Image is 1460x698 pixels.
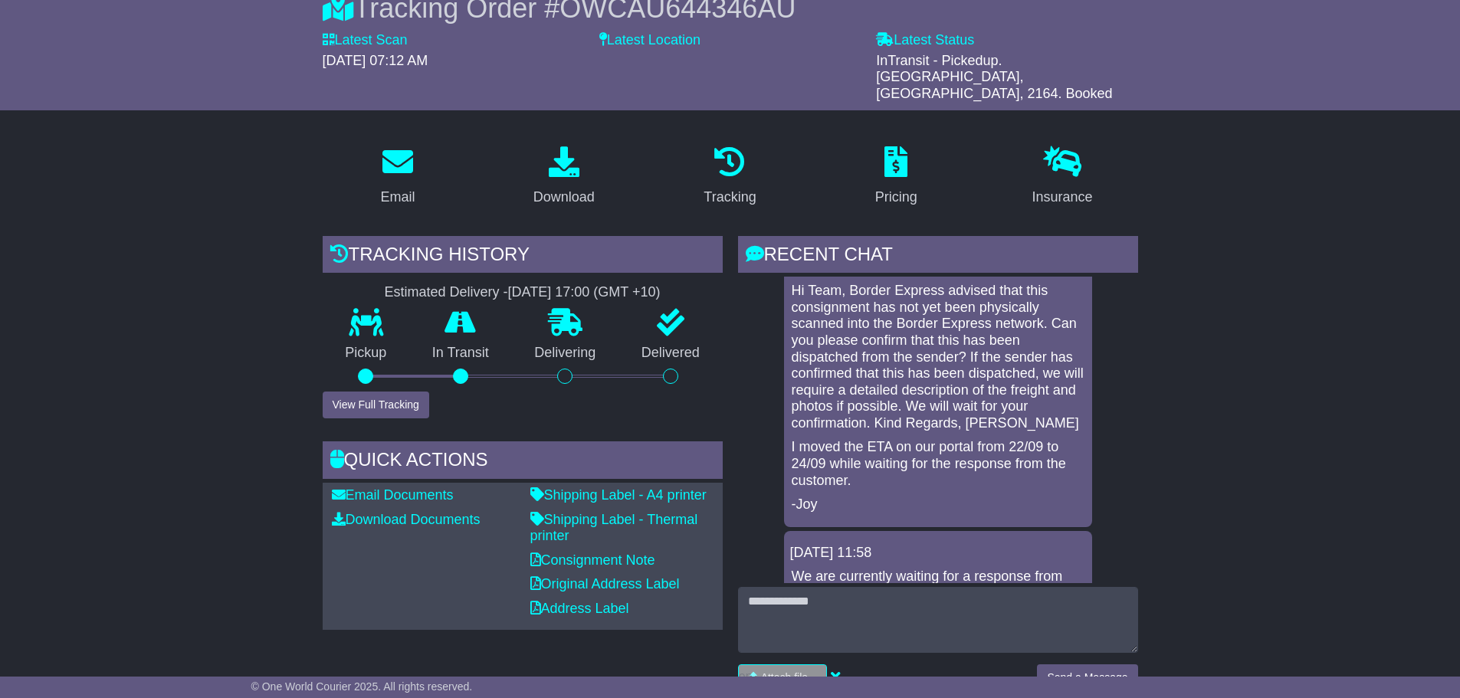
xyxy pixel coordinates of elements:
[323,441,723,483] div: Quick Actions
[251,680,473,693] span: © One World Courier 2025. All rights reserved.
[530,552,655,568] a: Consignment Note
[323,284,723,301] div: Estimated Delivery -
[530,601,629,616] a: Address Label
[738,236,1138,277] div: RECENT CHAT
[792,569,1084,601] p: We are currently waiting for a response from the customer.
[332,487,454,503] a: Email Documents
[323,345,410,362] p: Pickup
[792,439,1084,489] p: I moved the ETA on our portal from 22/09 to 24/09 while waiting for the response from the customer.
[370,141,425,213] a: Email
[323,236,723,277] div: Tracking history
[618,345,723,362] p: Delivered
[1022,141,1103,213] a: Insurance
[409,345,512,362] p: In Transit
[792,283,1084,431] p: Hi Team, Border Express advised that this consignment has not yet been physically scanned into th...
[694,141,766,213] a: Tracking
[512,345,619,362] p: Delivering
[876,32,974,49] label: Latest Status
[380,187,415,208] div: Email
[508,284,661,301] div: [DATE] 17:00 (GMT +10)
[1037,664,1137,691] button: Send a Message
[323,32,408,49] label: Latest Scan
[530,512,698,544] a: Shipping Label - Thermal printer
[1032,187,1093,208] div: Insurance
[792,496,1084,513] p: -Joy
[523,141,605,213] a: Download
[790,545,1086,562] div: [DATE] 11:58
[704,187,756,208] div: Tracking
[865,141,927,213] a: Pricing
[332,512,481,527] a: Download Documents
[530,576,680,591] a: Original Address Label
[876,53,1112,101] span: InTransit - Pickedup. [GEOGRAPHIC_DATA], [GEOGRAPHIC_DATA], 2164. Booked
[599,32,700,49] label: Latest Location
[323,53,428,68] span: [DATE] 07:12 AM
[323,392,429,418] button: View Full Tracking
[875,187,917,208] div: Pricing
[533,187,595,208] div: Download
[530,487,707,503] a: Shipping Label - A4 printer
